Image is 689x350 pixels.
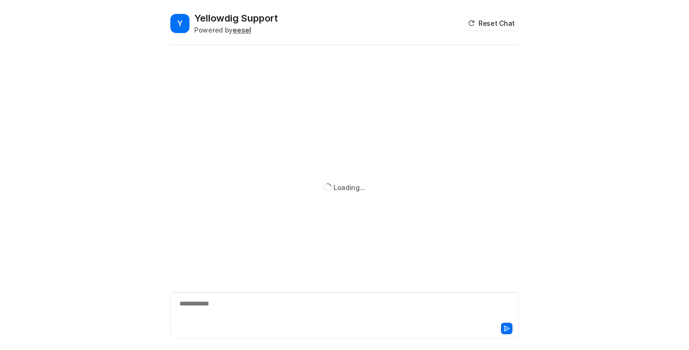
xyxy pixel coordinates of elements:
span: Y [170,14,189,33]
h2: Yellowdig Support [194,11,278,25]
button: Reset Chat [465,16,519,30]
b: eesel [233,26,251,34]
div: Loading... [333,182,365,192]
div: Powered by [194,25,278,35]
